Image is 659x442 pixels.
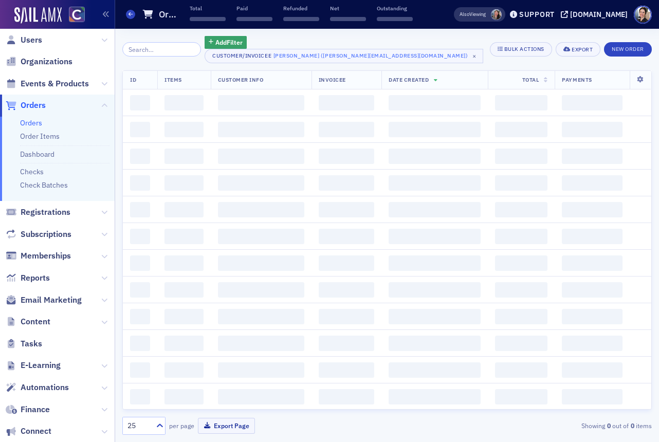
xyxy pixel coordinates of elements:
span: ‌ [562,362,623,378]
span: Viewing [460,11,486,18]
div: [PERSON_NAME] ([PERSON_NAME][EMAIL_ADDRESS][DOMAIN_NAME]) [273,50,468,61]
span: ‌ [164,202,203,217]
span: ‌ [130,389,150,404]
span: ‌ [319,389,374,404]
span: ‌ [495,362,547,378]
span: Customer Info [218,76,264,83]
a: Email Marketing [6,294,82,306]
span: Orders [21,100,46,111]
span: ‌ [164,282,203,298]
a: Registrations [6,207,70,218]
span: ‌ [495,282,547,298]
span: ‌ [319,229,374,244]
span: ‌ [330,17,366,21]
span: ‌ [190,17,226,21]
div: Support [519,10,555,19]
span: ‌ [562,336,623,351]
a: Checks [20,167,44,176]
span: Tasks [21,338,42,349]
span: ‌ [164,336,203,351]
span: ‌ [319,255,374,271]
a: Check Batches [20,180,68,190]
p: Net [330,5,366,12]
span: ‌ [130,175,150,191]
span: ‌ [218,229,304,244]
span: ‌ [389,362,481,378]
div: Customer/Invoicee [212,52,271,59]
span: ‌ [562,149,623,164]
p: Refunded [283,5,319,12]
span: Email Marketing [21,294,82,306]
span: ‌ [218,282,304,298]
span: ‌ [562,229,623,244]
span: Add Filter [215,38,243,47]
span: Memberships [21,250,71,262]
span: ‌ [218,336,304,351]
span: ‌ [164,149,203,164]
span: ‌ [218,309,304,324]
div: Bulk Actions [504,46,544,52]
span: Automations [21,382,69,393]
a: Subscriptions [6,229,71,240]
span: ‌ [562,309,623,324]
strong: 0 [629,421,636,430]
span: ‌ [495,229,547,244]
img: SailAMX [69,7,85,23]
span: Profile [634,6,652,24]
span: ‌ [495,175,547,191]
span: ‌ [319,362,374,378]
span: ‌ [130,255,150,271]
a: E-Learning [6,360,61,371]
a: Orders [6,100,46,111]
span: ‌ [389,175,481,191]
a: Memberships [6,250,71,262]
span: ‌ [319,95,374,110]
span: ‌ [319,122,374,137]
button: Customer/Invoicee[PERSON_NAME] ([PERSON_NAME][EMAIL_ADDRESS][DOMAIN_NAME])× [205,49,483,63]
span: ‌ [236,17,272,21]
span: ‌ [389,309,481,324]
span: ‌ [130,229,150,244]
span: ‌ [130,282,150,298]
span: ‌ [562,202,623,217]
span: ‌ [319,336,374,351]
span: ID [130,76,136,83]
p: Total [190,5,226,12]
span: ‌ [562,95,623,110]
button: Export [556,42,600,57]
a: New Order [604,44,652,53]
span: ‌ [164,309,203,324]
span: ‌ [562,255,623,271]
input: Search… [122,42,201,57]
button: New Order [604,42,652,57]
span: ‌ [218,95,304,110]
span: ‌ [562,122,623,137]
a: Dashboard [20,150,54,159]
p: Outstanding [377,5,413,12]
span: ‌ [130,336,150,351]
span: ‌ [218,202,304,217]
span: ‌ [389,202,481,217]
span: ‌ [495,95,547,110]
div: Export [572,47,593,52]
span: ‌ [164,95,203,110]
span: Reports [21,272,50,284]
a: Finance [6,404,50,415]
a: Organizations [6,56,72,67]
span: × [470,51,479,61]
span: ‌ [389,149,481,164]
a: Tasks [6,338,42,349]
span: Finance [21,404,50,415]
span: Registrations [21,207,70,218]
span: ‌ [130,95,150,110]
span: ‌ [164,122,203,137]
label: per page [169,421,194,430]
span: ‌ [495,202,547,217]
span: ‌ [130,149,150,164]
a: Order Items [20,132,60,141]
span: ‌ [495,389,547,404]
a: Users [6,34,42,46]
span: ‌ [495,149,547,164]
span: E-Learning [21,360,61,371]
a: SailAMX [14,7,62,24]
